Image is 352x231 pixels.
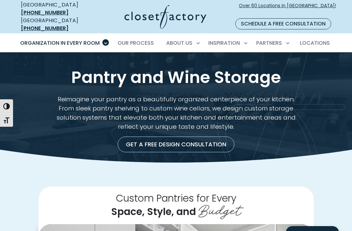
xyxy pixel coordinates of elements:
span: Partners [256,39,282,47]
span: Locations [300,39,330,47]
p: Reimagine your pantry as a beautifully organized centerpiece of your kitchen. From sleek pantry s... [51,95,301,131]
div: [GEOGRAPHIC_DATA] [21,1,92,17]
a: [PHONE_NUMBER] [21,25,68,32]
h1: Pantry and Wine Storage [25,68,327,87]
span: Space, Style, and [111,205,196,218]
span: Organization in Every Room [20,39,100,47]
div: [GEOGRAPHIC_DATA] [21,17,92,32]
span: Our Process [118,39,154,47]
span: About Us [166,39,192,47]
a: Get a Free Design Consultation [118,137,234,152]
a: [PHONE_NUMBER] [21,9,68,16]
a: Schedule a Free Consultation [235,18,331,29]
span: Budget [198,198,241,220]
span: Inspiration [208,39,240,47]
span: Custom Pantries for Every [116,191,236,205]
img: Closet Factory Logo [125,5,206,29]
span: Over 60 Locations in [GEOGRAPHIC_DATA]! [239,2,336,16]
nav: Primary Menu [16,34,336,52]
